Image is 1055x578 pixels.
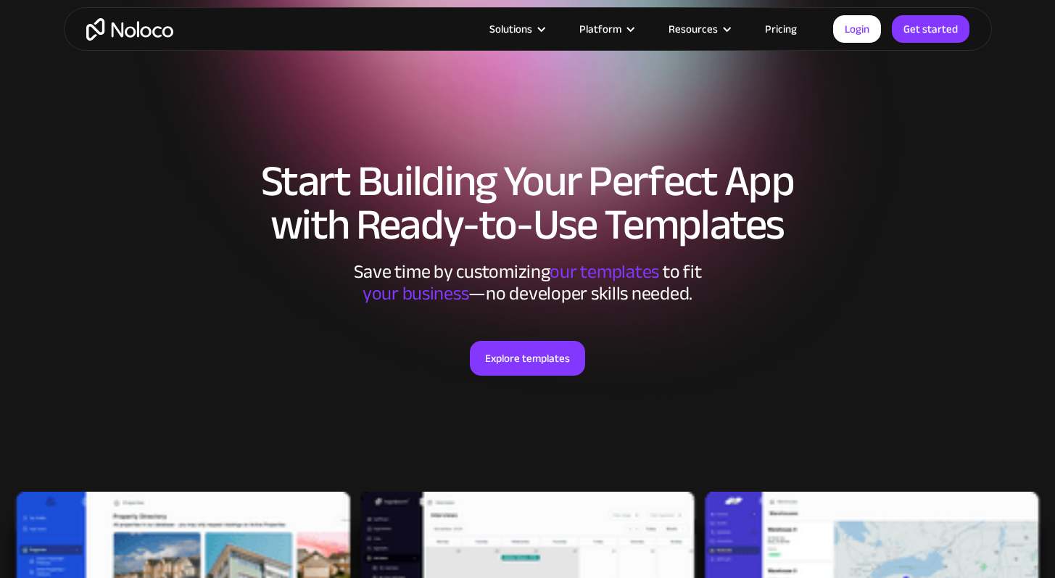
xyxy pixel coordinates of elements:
a: Get started [892,15,969,43]
span: our templates [550,254,659,289]
div: Resources [650,20,747,38]
div: Resources [669,20,718,38]
div: Save time by customizing to fit ‍ —no developer skills needed. [310,261,745,305]
a: Login [833,15,881,43]
div: Solutions [471,20,561,38]
a: home [86,18,173,41]
div: Platform [561,20,650,38]
div: Platform [579,20,621,38]
a: Explore templates [470,341,585,376]
div: Solutions [489,20,532,38]
a: Pricing [747,20,815,38]
h1: Start Building Your Perfect App with Ready-to-Use Templates [78,160,977,247]
span: your business [363,276,469,311]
